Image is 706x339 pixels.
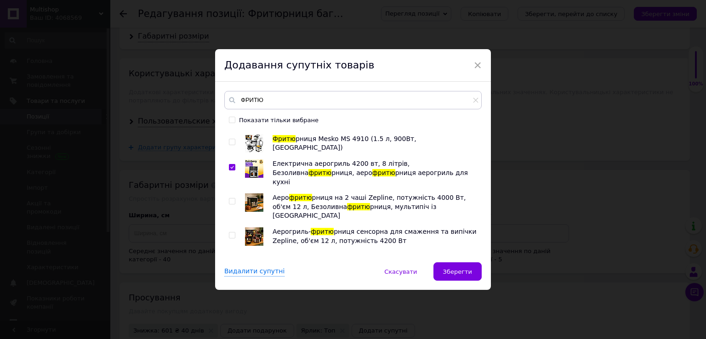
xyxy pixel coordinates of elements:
[245,159,263,178] img: Електрична аерогриль 4200 вт, 8 літрів, Безоливна фритюрниця, аерофритюрниця аерогриль для кухні
[273,253,469,270] span: рниця сенсорна з двома тінями Zepline, об'єм 12 л, потужність 4200 Вт
[245,193,263,212] img: Аерофритюрниця на 2 чаші Zepline, потужність 4000 Вт, об'єм 12 л, Безоливна фритюрниця, мультипіч...
[375,262,427,281] button: Скасувати
[273,135,416,152] span: рниця Mesko MS 4910 (1.5 л, 900Вт, [GEOGRAPHIC_DATA])
[17,9,186,40] strong: Фритюрница многофункциональна на 12 литров Zepline ZP-127 мощность 4000Вт сенсорная аэрофритюрниц...
[273,228,477,244] span: рниця сенсорна для смаження та випічки Zepline, об'єм 12 л, потужність 4200 Вт
[224,267,285,277] div: Видалити супутні
[245,227,263,246] img: Аерогриль-фритюрниця сенсорна для смаження та випічки Zepline, об'єм 12 л, потужність 4200 Вт
[433,262,482,281] button: Зберегти
[245,134,263,153] img: Фритюрниця Mesko MS 4910 (1.5 л, 900Вт, Польща)
[443,268,472,275] span: Зберегти
[372,169,395,176] span: фритю
[224,91,482,109] input: Пошук за товарами та послугами
[308,169,331,176] span: фритю
[473,57,482,73] span: ×
[17,9,185,40] strong: Фритюрниця багатофункціональна на 12 літрів Zepline ZP-127 потужність 4000 Вт сенсорна аерофритюр...
[331,169,372,176] span: рниця, аеро
[273,135,296,142] span: Фритю
[311,228,334,235] span: фритю
[347,203,370,210] span: фритю
[239,116,319,124] div: Показати тільки вибране
[273,228,311,235] span: Аерогриль-
[273,169,468,186] span: рниця аерогриль для кухні
[273,194,289,201] span: Аеро
[311,253,334,260] span: фритю
[273,160,410,176] span: Електрична аерогриль 4200 вт, 8 літрів, Безоливна
[224,59,374,71] span: Додавання супутніх товарів
[384,268,417,275] span: Скасувати
[289,194,312,201] span: фритю
[273,194,466,210] span: рниця на 2 чаші Zepline, потужність 4000 Вт, об'єм 12 л, Безоливна
[273,253,311,260] span: Аерогриль-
